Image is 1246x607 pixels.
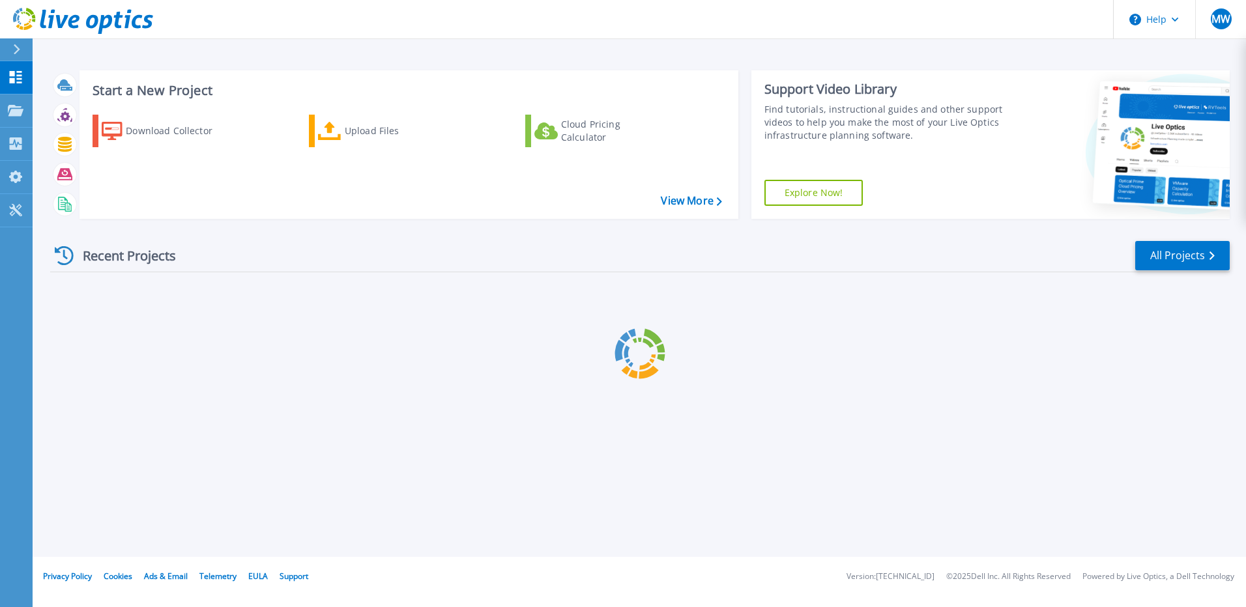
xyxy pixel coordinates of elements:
div: Recent Projects [50,240,194,272]
div: Cloud Pricing Calculator [561,118,665,144]
li: Version: [TECHNICAL_ID] [847,572,935,581]
a: Upload Files [309,115,454,147]
a: Support [280,571,308,582]
a: Ads & Email [144,571,188,582]
div: Download Collector [126,118,230,144]
a: Privacy Policy [43,571,92,582]
a: View More [661,195,721,207]
a: Telemetry [199,571,237,582]
div: Find tutorials, instructional guides and other support videos to help you make the most of your L... [764,103,1008,142]
h3: Start a New Project [93,83,721,98]
div: Support Video Library [764,81,1008,98]
a: Explore Now! [764,180,863,206]
a: All Projects [1135,241,1230,270]
a: EULA [248,571,268,582]
a: Cookies [104,571,132,582]
span: MW [1211,14,1230,24]
a: Download Collector [93,115,238,147]
a: Cloud Pricing Calculator [525,115,671,147]
li: Powered by Live Optics, a Dell Technology [1082,572,1234,581]
div: Upload Files [345,118,449,144]
li: © 2025 Dell Inc. All Rights Reserved [946,572,1071,581]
